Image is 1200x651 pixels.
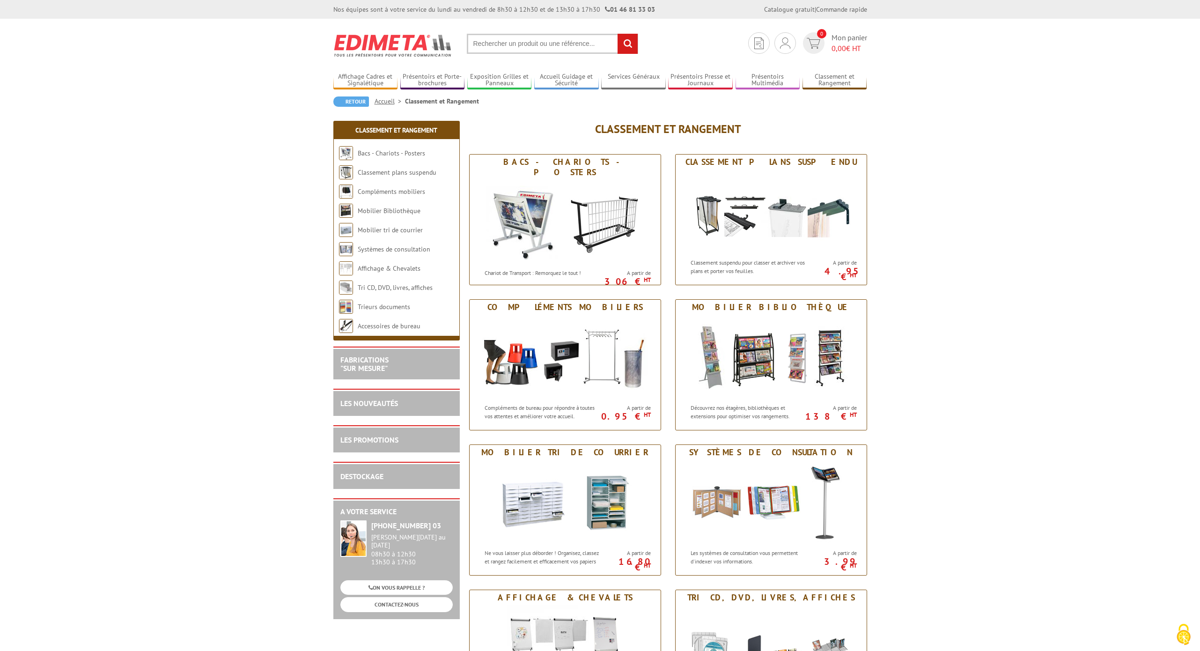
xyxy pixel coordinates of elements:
img: Mobilier Bibliothèque [685,315,858,399]
a: Bacs - Chariots - Posters Bacs - Chariots - Posters Chariot de Transport : Remorquez le tout ! A ... [469,154,661,285]
a: Classement et Rangement [355,126,437,134]
a: Accueil [375,97,405,105]
a: Catalogue gratuit [764,5,815,14]
a: Présentoirs Presse et Journaux [668,73,733,88]
img: Systèmes de consultation [339,242,353,256]
p: 3.99 € [804,559,857,570]
img: Trieurs documents [339,300,353,314]
div: [PERSON_NAME][DATE] au [DATE] [371,533,453,549]
div: Mobilier Bibliothèque [678,302,864,312]
a: FABRICATIONS"Sur Mesure" [340,355,389,373]
img: Compléments mobiliers [479,315,652,399]
p: Classement suspendu pour classer et archiver vos plans et porter vos feuilles. [691,259,807,274]
img: Systèmes de consultation [685,460,858,544]
a: Compléments mobiliers Compléments mobiliers Compléments de bureau pour répondre à toutes vos atte... [469,299,661,430]
sup: HT [850,562,857,570]
a: Mobilier Bibliothèque Mobilier Bibliothèque Découvrez nos étagères, bibliothèques et extensions p... [675,299,867,430]
div: Classement plans suspendu [678,157,864,167]
img: devis rapide [807,38,820,49]
sup: HT [644,411,651,419]
a: Retour [333,96,369,107]
img: Mobilier Bibliothèque [339,204,353,218]
div: Compléments mobiliers [472,302,658,312]
div: 08h30 à 12h30 13h30 à 17h30 [371,533,453,566]
a: Classement plans suspendu Classement plans suspendu Classement suspendu pour classer et archiver ... [675,154,867,285]
p: 138 € [804,414,857,419]
img: Mobilier tri de courrier [479,460,652,544]
span: A partir de [809,549,857,557]
img: Cookies (fenêtre modale) [1172,623,1195,646]
a: ON VOUS RAPPELLE ? [340,580,453,595]
p: Découvrez nos étagères, bibliothèques et extensions pour optimiser vos rangements. [691,404,807,420]
div: Nos équipes sont à votre service du lundi au vendredi de 8h30 à 12h30 et de 13h30 à 17h30 [333,5,655,14]
a: CONTACTEZ-NOUS [340,597,453,612]
p: Ne vous laisser plus déborder ! Organisez, classez et rangez facilement et efficacement vos papie... [485,549,601,573]
span: A partir de [603,404,651,412]
div: Affichage & Chevalets [472,592,658,603]
input: rechercher [618,34,638,54]
img: Classement plans suspendu [685,170,858,254]
sup: HT [850,411,857,419]
a: Services Généraux [601,73,666,88]
span: 0,00 [832,44,846,53]
img: Affichage & Chevalets [339,261,353,275]
div: Bacs - Chariots - Posters [472,157,658,178]
img: Edimeta [333,28,453,63]
h2: A votre service [340,508,453,516]
img: Tri CD, DVD, livres, affiches [339,281,353,295]
div: | [764,5,867,14]
button: Cookies (fenêtre modale) [1167,619,1200,651]
img: Bacs - Chariots - Posters [339,146,353,160]
a: devis rapide 0 Mon panier 0,00€ HT [801,32,867,54]
strong: 01 46 81 33 03 [605,5,655,14]
p: 0.95 € [598,414,651,419]
p: Chariot de Transport : Remorquez le tout ! [485,269,601,277]
img: widget-service.jpg [340,520,367,557]
p: 16.80 € [598,559,651,570]
a: Classement et Rangement [802,73,867,88]
span: A partir de [809,404,857,412]
img: Accessoires de bureau [339,319,353,333]
a: Mobilier Bibliothèque [358,207,420,215]
sup: HT [850,271,857,279]
a: Accueil Guidage et Sécurité [534,73,599,88]
h1: Classement et Rangement [469,123,867,135]
a: Présentoirs Multimédia [736,73,800,88]
p: 4.95 € [804,268,857,280]
a: Accessoires de bureau [358,322,420,330]
div: Systèmes de consultation [678,447,864,458]
a: Bacs - Chariots - Posters [358,149,425,157]
sup: HT [644,276,651,284]
input: Rechercher un produit ou une référence... [467,34,638,54]
p: 306 € [598,279,651,284]
a: Affichage & Chevalets [358,264,420,273]
sup: HT [644,562,651,570]
a: LES PROMOTIONS [340,435,398,444]
a: Exposition Grilles et Panneaux [467,73,532,88]
div: Mobilier tri de courrier [472,447,658,458]
img: devis rapide [754,37,764,49]
span: A partir de [603,549,651,557]
span: € HT [832,43,867,54]
img: Bacs - Chariots - Posters [479,180,652,264]
a: Commande rapide [816,5,867,14]
a: Compléments mobiliers [358,187,425,196]
strong: [PHONE_NUMBER] 03 [371,521,441,530]
div: Tri CD, DVD, livres, affiches [678,592,864,603]
span: 0 [817,29,826,38]
a: Présentoirs et Porte-brochures [400,73,465,88]
p: Compléments de bureau pour répondre à toutes vos attentes et améliorer votre accueil. [485,404,601,420]
img: devis rapide [780,37,790,49]
a: Systèmes de consultation Systèmes de consultation Les systèmes de consultation vous permettent d'... [675,444,867,576]
a: Mobilier tri de courrier Mobilier tri de courrier Ne vous laisser plus déborder ! Organisez, clas... [469,444,661,576]
p: Les systèmes de consultation vous permettent d'indexer vos informations. [691,549,807,565]
span: Mon panier [832,32,867,54]
span: A partir de [603,269,651,277]
a: Classement plans suspendu [358,168,436,177]
a: Affichage Cadres et Signalétique [333,73,398,88]
img: Classement plans suspendu [339,165,353,179]
a: DESTOCKAGE [340,472,383,481]
span: A partir de [809,259,857,266]
a: Systèmes de consultation [358,245,430,253]
a: Tri CD, DVD, livres, affiches [358,283,433,292]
